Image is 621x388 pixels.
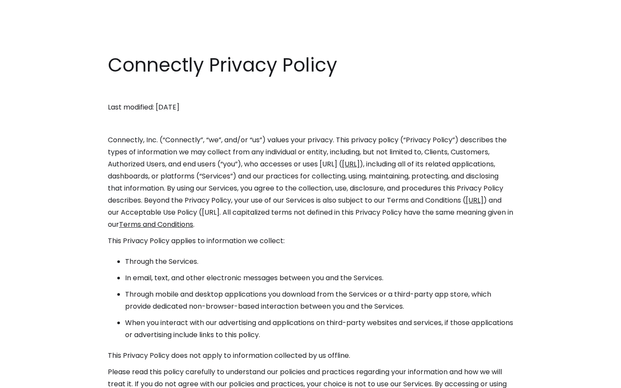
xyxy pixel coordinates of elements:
[9,372,52,385] aside: Language selected: English
[108,134,513,231] p: Connectly, Inc. (“Connectly”, “we”, and/or “us”) values your privacy. This privacy policy (“Priva...
[108,350,513,362] p: This Privacy Policy does not apply to information collected by us offline.
[125,317,513,341] li: When you interact with our advertising and applications on third-party websites and services, if ...
[125,256,513,268] li: Through the Services.
[466,195,483,205] a: [URL]
[17,373,52,385] ul: Language list
[108,101,513,113] p: Last modified: [DATE]
[108,52,513,78] h1: Connectly Privacy Policy
[108,118,513,130] p: ‍
[108,235,513,247] p: This Privacy Policy applies to information we collect:
[125,288,513,313] li: Through mobile and desktop applications you download from the Services or a third-party app store...
[119,219,193,229] a: Terms and Conditions
[108,85,513,97] p: ‍
[125,272,513,284] li: In email, text, and other electronic messages between you and the Services.
[342,159,360,169] a: [URL]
